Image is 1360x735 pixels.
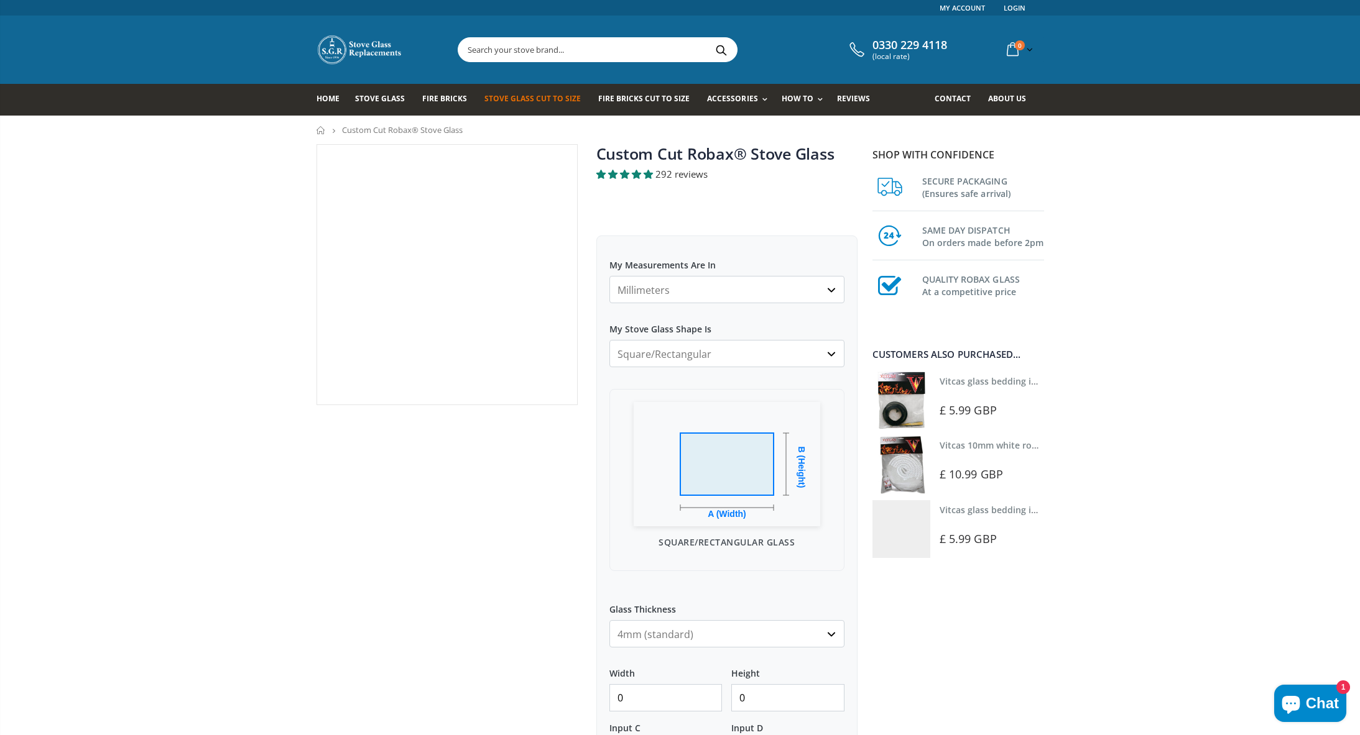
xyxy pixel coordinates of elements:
[598,84,699,116] a: Fire Bricks Cut To Size
[1270,685,1350,725] inbox-online-store-chat: Shopify online store chat
[872,372,930,429] img: Vitcas stove glass bedding in tape
[922,173,1044,200] h3: SECURE PACKAGING (Ensures safe arrival)
[935,84,980,116] a: Contact
[940,531,997,546] span: £ 5.99 GBP
[782,84,829,116] a: How To
[596,143,835,164] a: Custom Cut Robax® Stove Glass
[1002,37,1035,62] a: 0
[846,39,947,61] a: 0330 229 4118 (local rate)
[872,39,947,52] span: 0330 229 4118
[317,126,326,134] a: Home
[622,536,831,549] p: Square/Rectangular Glass
[609,313,844,335] label: My Stove Glass Shape Is
[317,93,340,104] span: Home
[872,52,947,61] span: (local rate)
[707,93,757,104] span: Accessories
[940,439,1183,451] a: Vitcas 10mm white rope kit - includes rope seal and glue!
[422,93,467,104] span: Fire Bricks
[731,711,844,734] label: Input D
[422,84,476,116] a: Fire Bricks
[940,375,1172,387] a: Vitcas glass bedding in tape - 2mm x 10mm x 2 meters
[609,249,844,271] label: My Measurements Are In
[655,168,708,180] span: 292 reviews
[922,222,1044,249] h3: SAME DAY DISPATCH On orders made before 2pm
[598,93,690,104] span: Fire Bricks Cut To Size
[731,657,844,679] label: Height
[837,93,870,104] span: Reviews
[940,403,997,418] span: £ 5.99 GBP
[935,93,971,104] span: Contact
[596,168,655,180] span: 4.94 stars
[872,147,1044,162] p: Shop with confidence
[609,657,723,679] label: Width
[317,84,349,116] a: Home
[609,593,844,615] label: Glass Thickness
[342,124,463,135] span: Custom Cut Robax® Stove Glass
[837,84,879,116] a: Reviews
[922,271,1044,298] h3: QUALITY ROBAX GLASS At a competitive price
[707,84,773,116] a: Accessories
[872,436,930,493] img: Vitcas white rope, glue and gloves kit 10mm
[988,93,1026,104] span: About us
[782,93,813,104] span: How To
[940,467,1003,482] span: £ 10.99 GBP
[1015,40,1025,50] span: 0
[988,84,1035,116] a: About us
[355,93,405,104] span: Stove Glass
[708,38,736,62] button: Search
[634,402,820,526] img: Glass Shape Preview
[940,504,1204,516] a: Vitcas glass bedding in tape - 2mm x 15mm x 2 meters (White)
[458,38,876,62] input: Search your stove brand...
[484,84,590,116] a: Stove Glass Cut To Size
[872,350,1044,359] div: Customers also purchased...
[484,93,581,104] span: Stove Glass Cut To Size
[609,711,723,734] label: Input C
[355,84,414,116] a: Stove Glass
[317,34,404,65] img: Stove Glass Replacement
